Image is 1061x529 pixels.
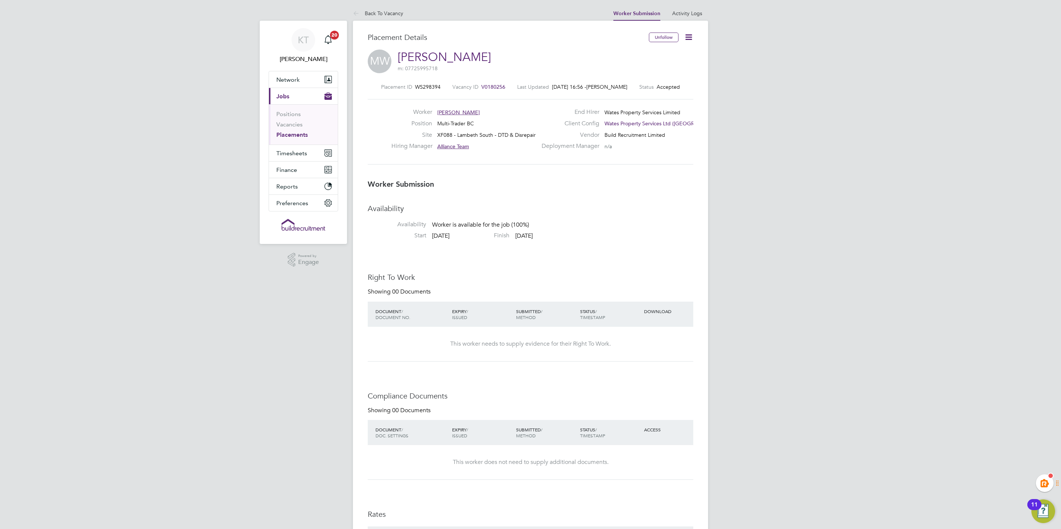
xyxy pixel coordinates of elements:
[276,76,300,83] span: Network
[392,407,431,414] span: 00 Documents
[437,120,474,127] span: Multi-Trader BC
[368,391,693,401] h3: Compliance Documents
[452,84,478,90] label: Vacancy ID
[604,109,680,116] span: Wates Property Services Limited
[330,31,339,40] span: 20
[537,108,599,116] label: End Hirer
[1031,505,1038,514] div: 11
[368,509,693,519] h3: Rates
[276,111,301,118] a: Positions
[578,423,642,442] div: STATUS
[368,180,434,189] b: Worker Submission
[451,232,509,240] label: Finish
[391,131,432,139] label: Site
[595,308,597,314] span: /
[657,84,680,90] span: Accepted
[595,427,597,433] span: /
[269,178,338,194] button: Reports
[613,10,660,17] a: Worker Submission
[432,232,449,240] span: [DATE]
[269,104,338,145] div: Jobs
[437,109,480,116] span: [PERSON_NAME]
[514,305,578,324] div: SUBMITTED
[450,423,514,442] div: EXPIRY
[537,120,599,128] label: Client Config
[276,200,308,207] span: Preferences
[276,121,303,128] a: Vacancies
[672,10,702,17] a: Activity Logs
[432,221,529,229] span: Worker is available for the job (100%)
[604,143,612,150] span: n/a
[374,423,450,442] div: DOCUMENT
[541,308,542,314] span: /
[276,131,308,138] a: Placements
[375,314,410,320] span: DOCUMENT NO.
[269,71,338,88] button: Network
[276,166,297,173] span: Finance
[452,433,467,438] span: ISSUED
[515,232,533,240] span: [DATE]
[269,162,338,178] button: Finance
[368,232,426,240] label: Start
[269,88,338,104] button: Jobs
[578,305,642,324] div: STATUS
[580,314,605,320] span: TIMESTAMP
[269,195,338,211] button: Preferences
[269,28,338,64] a: KT[PERSON_NAME]
[368,204,693,213] h3: Availability
[401,427,403,433] span: /
[276,183,298,190] span: Reports
[368,272,693,282] h3: Right To Work
[1031,499,1055,523] button: Open Resource Center, 11 new notifications
[401,308,403,314] span: /
[368,33,643,42] h3: Placement Details
[466,308,468,314] span: /
[537,131,599,139] label: Vendor
[391,120,432,128] label: Position
[514,423,578,442] div: SUBMITTED
[276,93,289,100] span: Jobs
[415,84,441,90] span: WS298394
[604,120,732,127] span: Wates Property Services Ltd ([GEOGRAPHIC_DATA]…
[537,142,599,150] label: Deployment Manager
[452,314,467,320] span: ISSUED
[269,219,338,231] a: Go to home page
[298,35,309,45] span: KT
[517,84,549,90] label: Last Updated
[516,433,536,438] span: METHOD
[580,433,605,438] span: TIMESTAMP
[381,84,412,90] label: Placement ID
[298,259,319,265] span: Engage
[368,221,426,228] label: Availability
[450,305,514,324] div: EXPIRY
[282,219,325,231] img: buildrec-logo-retina.png
[269,145,338,161] button: Timesheets
[642,423,693,436] div: ACCESS
[516,314,536,320] span: METHOD
[298,253,319,259] span: Powered by
[639,84,654,90] label: Status
[391,142,432,150] label: Hiring Manager
[269,55,338,64] span: Kiera Troutt
[649,33,678,42] button: Unfollow
[541,427,542,433] span: /
[398,65,438,72] span: m: 07725995718
[481,84,505,90] span: V0180256
[398,50,491,64] a: [PERSON_NAME]
[321,28,336,52] a: 20
[368,288,432,296] div: Showing
[374,305,450,324] div: DOCUMENT
[642,305,693,318] div: DOWNLOAD
[466,427,468,433] span: /
[437,132,536,138] span: XF088 - Lambeth South - DTD & Disrepair
[353,10,403,17] a: Back To Vacancy
[391,108,432,116] label: Worker
[437,143,469,150] span: Alliance Team
[276,150,307,157] span: Timesheets
[368,50,391,73] span: MW
[375,458,686,466] div: This worker does not need to supply additional documents.
[392,288,431,295] span: 00 Documents
[288,253,319,267] a: Powered byEngage
[552,84,586,90] span: [DATE] 16:56 -
[260,21,347,244] nav: Main navigation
